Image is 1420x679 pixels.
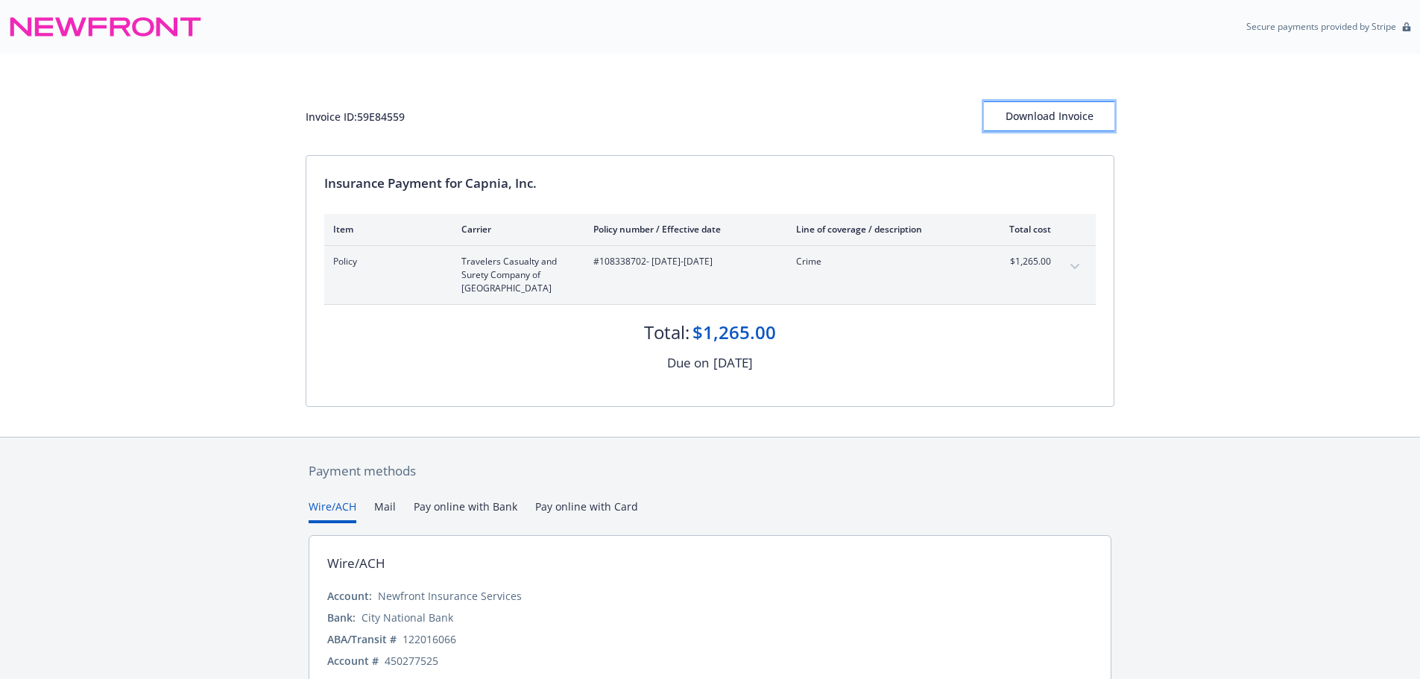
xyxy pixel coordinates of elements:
[306,109,405,124] div: Invoice ID: 59E84559
[327,631,397,647] div: ABA/Transit #
[333,255,438,268] span: Policy
[593,223,772,236] div: Policy number / Effective date
[692,320,776,345] div: $1,265.00
[461,255,569,295] span: Travelers Casualty and Surety Company of [GEOGRAPHIC_DATA]
[414,499,517,523] button: Pay online with Bank
[333,223,438,236] div: Item
[1246,20,1396,33] p: Secure payments provided by Stripe
[1063,255,1087,279] button: expand content
[327,554,385,573] div: Wire/ACH
[324,174,1096,193] div: Insurance Payment for Capnia, Inc.
[403,631,456,647] div: 122016066
[327,653,379,669] div: Account #
[385,653,438,669] div: 450277525
[995,255,1051,268] span: $1,265.00
[984,101,1114,131] button: Download Invoice
[995,223,1051,236] div: Total cost
[327,588,372,604] div: Account:
[713,353,753,373] div: [DATE]
[461,223,569,236] div: Carrier
[309,499,356,523] button: Wire/ACH
[796,223,971,236] div: Line of coverage / description
[593,255,772,268] span: #108338702 - [DATE]-[DATE]
[667,353,709,373] div: Due on
[644,320,690,345] div: Total:
[309,461,1111,481] div: Payment methods
[327,610,356,625] div: Bank:
[362,610,453,625] div: City National Bank
[796,255,971,268] span: Crime
[984,102,1114,130] div: Download Invoice
[324,246,1096,304] div: PolicyTravelers Casualty and Surety Company of [GEOGRAPHIC_DATA]#108338702- [DATE]-[DATE]Crime$1,...
[374,499,396,523] button: Mail
[378,588,522,604] div: Newfront Insurance Services
[535,499,638,523] button: Pay online with Card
